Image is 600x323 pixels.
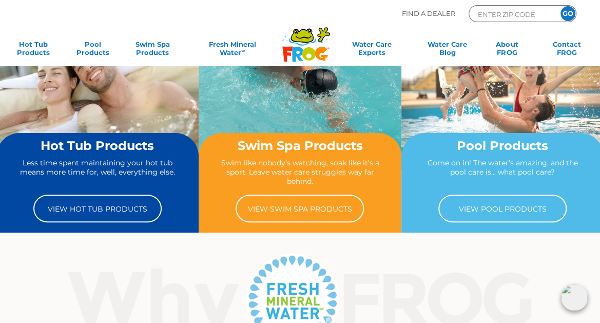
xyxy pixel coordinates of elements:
input: GO [560,6,575,21]
p: Come on in! The water’s amazing, and the pool care is… what pool care? [422,158,583,186]
a: View Hot Tub Products [33,195,162,222]
h2: Pool Products [422,139,583,153]
a: Hot TubProducts [10,40,56,61]
p: Swim like nobody’s watching, soak like it’s a sport. Leave water care struggles way far behind. [220,158,380,186]
a: ContactFROG [544,40,590,61]
h2: Hot Tub Products [17,139,178,153]
a: View Swim Spa Products [236,195,364,222]
img: home-banner-swim-spa-short [199,18,401,169]
a: Fresh MineralWater∞ [189,40,275,61]
a: Swim SpaProducts [129,40,176,61]
p: Less time spent maintaining your hot tub means more time for, well, everything else. [17,158,178,186]
img: openIcon [561,284,588,311]
input: Zip Code Form [477,8,546,20]
p: Find A Dealer [402,5,455,22]
a: AboutFROG [484,40,530,61]
a: View Pool Products [438,195,567,222]
sup: ∞ [241,48,245,53]
h2: Swim Spa Products [220,139,380,153]
a: PoolProducts [70,40,116,61]
a: Water CareExperts [332,40,411,61]
a: Water CareBlog [424,40,470,61]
